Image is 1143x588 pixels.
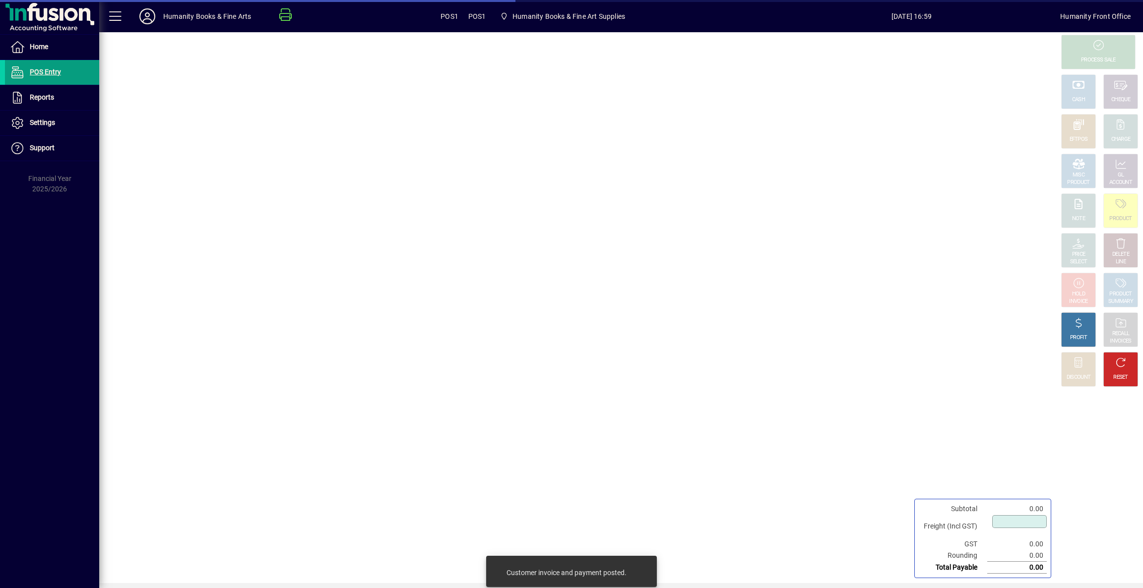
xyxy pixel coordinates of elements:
div: Customer invoice and payment posted. [507,568,627,578]
td: GST [919,538,987,550]
div: SELECT [1070,258,1087,266]
div: DISCOUNT [1067,374,1090,381]
div: PRODUCT [1109,215,1132,223]
div: INVOICE [1069,298,1087,305]
div: CHEQUE [1111,96,1130,104]
td: Freight (Incl GST) [919,515,987,538]
div: NOTE [1072,215,1085,223]
div: RECALL [1112,330,1130,338]
div: GL [1118,172,1124,179]
div: PRODUCT [1067,179,1089,186]
span: Humanity Books & Fine Art Supplies [512,8,625,24]
span: Humanity Books & Fine Art Supplies [496,7,629,25]
div: INVOICES [1110,338,1131,345]
div: HOLD [1072,291,1085,298]
div: PROFIT [1070,334,1087,342]
div: SUMMARY [1108,298,1133,305]
div: PRODUCT [1109,291,1132,298]
div: CHARGE [1111,136,1131,143]
span: Home [30,43,48,51]
div: LINE [1116,258,1126,266]
div: CASH [1072,96,1085,104]
td: 0.00 [987,562,1047,574]
span: Reports [30,93,54,101]
div: Humanity Front Office [1060,8,1131,24]
div: MISC [1073,172,1084,179]
span: Settings [30,118,55,126]
span: POS1 [468,8,486,24]
td: 0.00 [987,538,1047,550]
td: 0.00 [987,503,1047,515]
td: 0.00 [987,550,1047,562]
div: EFTPOS [1070,136,1088,143]
div: PRICE [1072,251,1085,258]
td: Total Payable [919,562,987,574]
td: Subtotal [919,503,987,515]
span: POS1 [441,8,458,24]
div: PROCESS SALE [1081,57,1116,64]
span: Support [30,144,55,152]
div: RESET [1113,374,1128,381]
a: Reports [5,85,99,110]
a: Home [5,35,99,59]
span: POS Entry [30,68,61,76]
span: [DATE] 16:59 [762,8,1060,24]
div: Humanity Books & Fine Arts [163,8,252,24]
a: Support [5,136,99,161]
div: ACCOUNT [1109,179,1132,186]
a: Settings [5,111,99,135]
div: DELETE [1112,251,1129,258]
td: Rounding [919,550,987,562]
button: Profile [131,7,163,25]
